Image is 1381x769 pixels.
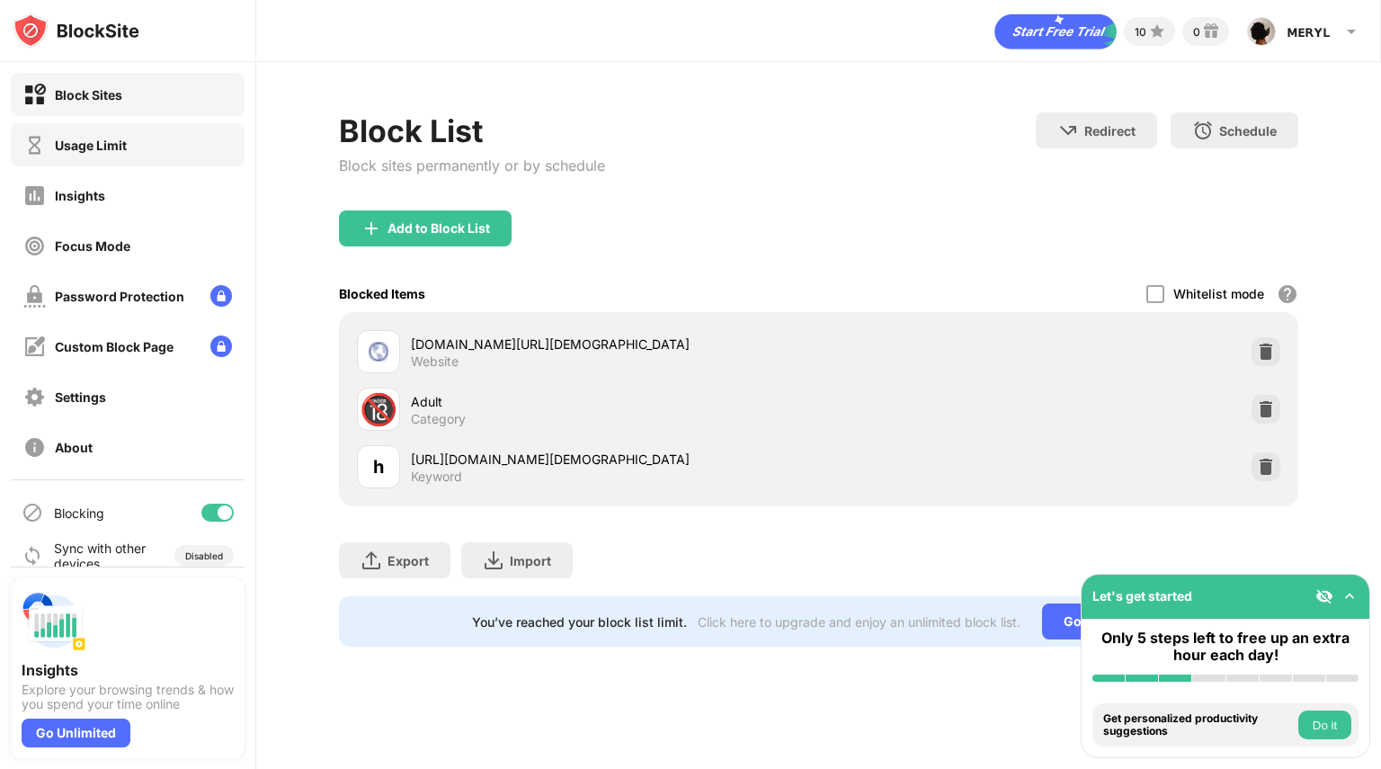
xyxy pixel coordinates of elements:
div: h [373,453,384,480]
img: favicons [368,341,389,362]
div: Get personalized productivity suggestions [1103,712,1294,738]
img: sync-icon.svg [22,545,43,567]
div: Go Unlimited [1042,604,1165,639]
button: Do it [1298,711,1351,739]
div: Category [411,411,466,427]
div: Usage Limit [55,138,127,153]
div: Block sites permanently or by schedule [339,156,605,174]
div: Schedule [1219,123,1277,139]
div: 🔞 [360,391,397,428]
div: ᴍᴇʀʏʟ [1287,22,1330,40]
img: ACg8ocLB8EbEErKoZHE0Hyp91vWX7HXTHCF6-VGCRczO84d_jKMKHypA7w=s96-c [1247,17,1276,46]
div: Custom Block Page [55,339,174,354]
img: blocking-icon.svg [22,502,43,523]
div: Sync with other devices [54,541,147,571]
div: 10 [1135,25,1146,39]
img: insights-off.svg [23,184,46,207]
div: Blocking [54,505,104,521]
img: block-on.svg [23,84,46,106]
div: Password Protection [55,289,184,304]
div: Settings [55,389,106,405]
div: About [55,440,93,455]
div: Adult [411,392,818,411]
img: focus-off.svg [23,235,46,257]
div: Insights [55,188,105,203]
div: animation [994,13,1117,49]
div: Block List [339,112,605,149]
div: [DOMAIN_NAME][URL][DEMOGRAPHIC_DATA] [411,335,818,353]
img: lock-menu.svg [210,285,232,307]
div: Redirect [1084,123,1136,139]
div: [URL][DOMAIN_NAME][DEMOGRAPHIC_DATA] [411,450,818,469]
div: Website [411,353,459,370]
div: Block Sites [55,87,122,103]
div: Let's get started [1092,588,1192,604]
img: push-insights.svg [22,589,86,654]
img: logo-blocksite.svg [13,13,139,49]
div: Whitelist mode [1173,286,1264,301]
div: Go Unlimited [22,719,130,747]
div: Keyword [411,469,462,485]
div: Add to Block List [388,221,490,236]
img: eye-not-visible.svg [1315,587,1333,605]
img: password-protection-off.svg [23,285,46,308]
img: lock-menu.svg [210,335,232,357]
div: Disabled [185,550,223,561]
div: You’ve reached your block list limit. [472,614,687,630]
img: settings-off.svg [23,386,46,408]
img: reward-small.svg [1200,21,1222,42]
div: Click here to upgrade and enjoy an unlimited block list. [698,614,1020,630]
div: 0 [1193,25,1200,39]
img: omni-setup-toggle.svg [1341,587,1359,605]
div: Export [388,553,429,568]
div: Focus Mode [55,238,130,254]
div: Only 5 steps left to free up an extra hour each day! [1092,630,1359,664]
img: about-off.svg [23,436,46,459]
img: points-small.svg [1146,21,1168,42]
div: Import [510,553,551,568]
img: customize-block-page-off.svg [23,335,46,358]
div: Explore your browsing trends & how you spend your time online [22,683,234,711]
img: time-usage-off.svg [23,134,46,156]
div: Blocked Items [339,286,425,301]
div: Insights [22,661,234,679]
